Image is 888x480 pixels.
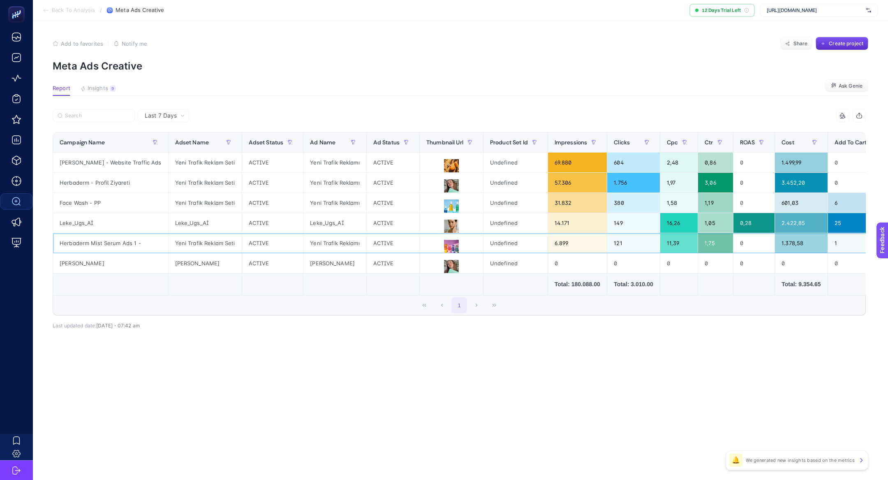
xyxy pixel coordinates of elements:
span: ROAS [740,139,755,146]
div: [PERSON_NAME] - Website Traffic Ads [53,153,168,172]
span: Ad Status [373,139,400,146]
span: Ask Genie [839,83,863,89]
div: [PERSON_NAME] [303,253,366,273]
div: 31.832 [548,193,607,213]
div: Undefined [483,233,548,253]
div: 0 [660,253,698,273]
div: ACTIVE [367,173,419,192]
span: [URL][DOMAIN_NAME] [767,7,863,14]
div: 1,97 [660,173,698,192]
img: svg%3e [866,6,871,14]
button: Notify me [113,40,147,47]
div: Undefined [483,153,548,172]
button: Add to favorites [53,40,103,47]
div: 601,03 [775,193,827,213]
div: 1.378,58 [775,233,827,253]
button: 1 [451,297,467,313]
div: 57.306 [548,173,607,192]
div: Herbaderm Mist Serum Ads 1 - [53,233,168,253]
div: 0,86 [698,153,733,172]
div: Last 7 Days [53,122,866,329]
div: 0 [548,253,607,273]
div: Face Wash - PP [53,193,168,213]
div: Undefined [483,213,548,233]
div: 1.756 [607,173,659,192]
div: ACTIVE [367,233,419,253]
div: 1,19 [698,193,733,213]
div: Yeni Trafik Reklam Seti [169,233,242,253]
span: Notify me [122,40,147,47]
span: Last 7 Days [145,111,177,120]
span: Feedback [5,2,31,9]
div: Yeni Trafik Reklam Seti [169,173,242,192]
div: 1,05 [698,213,733,233]
div: 1.499,99 [775,153,827,172]
div: Yeni Trafik Reklamı [303,173,366,192]
span: / [100,7,102,13]
div: 0 [828,253,887,273]
div: 0 [733,193,775,213]
span: Cost [782,139,794,146]
div: ACTIVE [242,213,303,233]
div: 16,26 [660,213,698,233]
div: 0 [733,233,775,253]
p: Meta Ads Creative [53,60,868,72]
div: 2.422,85 [775,213,827,233]
div: 121 [607,233,659,253]
div: Yeni Trafik Reklamı [303,233,366,253]
div: ACTIVE [367,253,419,273]
div: 69.880 [548,153,607,172]
span: Adset Name [175,139,209,146]
div: 3.452,20 [775,173,827,192]
div: 0 [733,153,775,172]
span: Impressions [555,139,587,146]
div: 0 [733,253,775,273]
div: 14.171 [548,213,607,233]
div: Yeni Trafik Reklamı [303,153,366,172]
div: ACTIVE [367,193,419,213]
span: Back To Analysis [52,7,95,14]
div: Yeni Trafik Reklamı [303,193,366,213]
div: ACTIVE [242,173,303,192]
span: Share [793,40,808,47]
div: 0 [828,173,887,192]
div: Herbaderm - Profil Ziyareti [53,173,168,192]
span: Cpc [667,139,678,146]
div: 604 [607,153,659,172]
div: 3,06 [698,173,733,192]
div: Leke_Ugs_Aİ [53,213,168,233]
div: Total: 180.088.00 [555,280,601,288]
span: Last updated date: [53,322,96,329]
div: 9 [110,85,116,92]
div: Undefined [483,173,548,192]
span: Adset Status [249,139,284,146]
div: Undefined [483,193,548,213]
div: 2,48 [660,153,698,172]
div: 0,28 [733,213,775,233]
span: Add to favorites [61,40,103,47]
div: ACTIVE [367,153,419,172]
div: [PERSON_NAME] [169,253,242,273]
span: 12 Days Trial Left [702,7,741,14]
div: 1,75 [698,233,733,253]
input: Search [65,113,130,119]
div: ACTIVE [242,253,303,273]
span: Campaign Name [60,139,105,146]
div: ACTIVE [242,153,303,172]
div: 0 [775,253,827,273]
span: Meta Ads Creative [116,7,164,14]
div: Yeni Trafik Reklam Seti [169,193,242,213]
div: 0 [828,153,887,172]
div: 25 [828,213,887,233]
div: 0 [607,253,659,273]
span: Product Set Id [490,139,528,146]
span: Insights [88,85,108,92]
div: Undefined [483,253,548,273]
div: Total: 3.010.00 [614,280,653,288]
span: [DATE]・07:42 am [96,322,140,329]
div: [PERSON_NAME] [53,253,168,273]
div: Leke_Ugs_Aİ [169,213,242,233]
span: Add To Cart [835,139,867,146]
div: 0 [698,253,733,273]
div: 6 [828,193,887,213]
